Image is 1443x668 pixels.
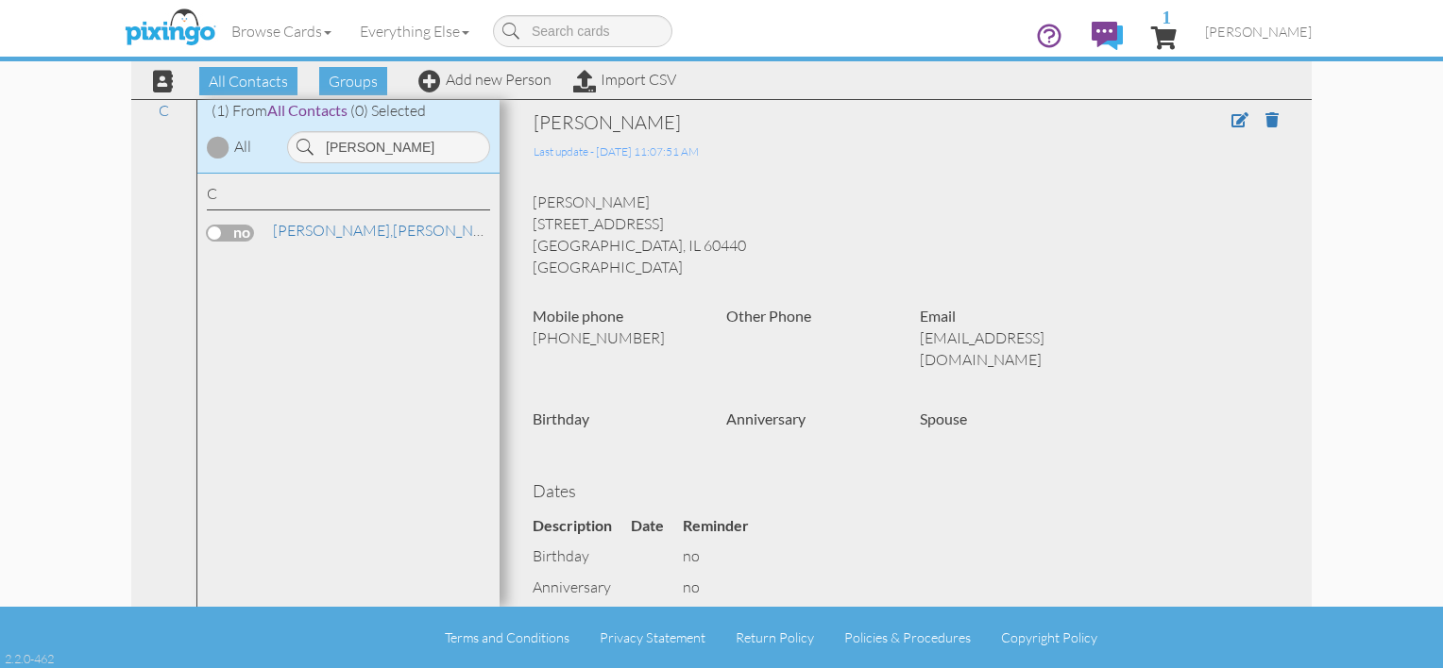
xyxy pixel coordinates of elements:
span: [PERSON_NAME] [1205,24,1312,40]
a: [PERSON_NAME] [1191,8,1326,56]
td: no [683,572,768,603]
strong: Mobile phone [533,307,623,325]
td: anniversary [533,572,631,603]
a: 1 [1151,8,1177,64]
span: (0) Selected [350,101,426,120]
a: Privacy Statement [600,629,705,645]
a: Copyright Policy [1001,629,1097,645]
th: Reminder [683,510,768,542]
div: (1) From [197,100,500,122]
div: [PERSON_NAME] [534,109,1123,136]
img: comments.svg [1092,22,1123,50]
a: Import CSV [573,70,676,89]
strong: Spouse [920,409,967,427]
span: [PERSON_NAME], [273,221,393,240]
a: Browse Cards [217,8,346,55]
input: Search cards [493,15,672,47]
td: birthday [533,541,631,572]
img: pixingo logo [120,5,220,52]
p: [PHONE_NUMBER] [533,327,698,349]
a: Add new Person [418,70,552,89]
h4: Dates [533,482,1279,501]
div: C [207,183,490,210]
div: 2.2.0-462 [5,650,54,667]
strong: Birthday [533,409,589,427]
div: All [234,136,251,158]
strong: Email [920,307,956,325]
a: Return Policy [736,629,814,645]
a: C [149,99,178,122]
span: All Contacts [199,67,297,95]
a: [PERSON_NAME] [271,219,512,242]
a: Policies & Procedures [844,629,971,645]
th: Date [631,510,683,542]
span: 1 [1162,8,1171,25]
a: Everything Else [346,8,484,55]
span: Last update - [DATE] 11:07:51 AM [534,144,699,159]
strong: Anniversary [726,409,806,427]
a: Terms and Conditions [445,629,569,645]
td: no [683,541,768,572]
div: [PERSON_NAME] [STREET_ADDRESS] [GEOGRAPHIC_DATA], IL 60440 [GEOGRAPHIC_DATA] [518,192,1293,277]
strong: Other Phone [726,307,811,325]
span: Groups [319,67,387,95]
th: Description [533,510,631,542]
span: All Contacts [267,101,348,119]
p: [EMAIL_ADDRESS][DOMAIN_NAME] [920,327,1085,371]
